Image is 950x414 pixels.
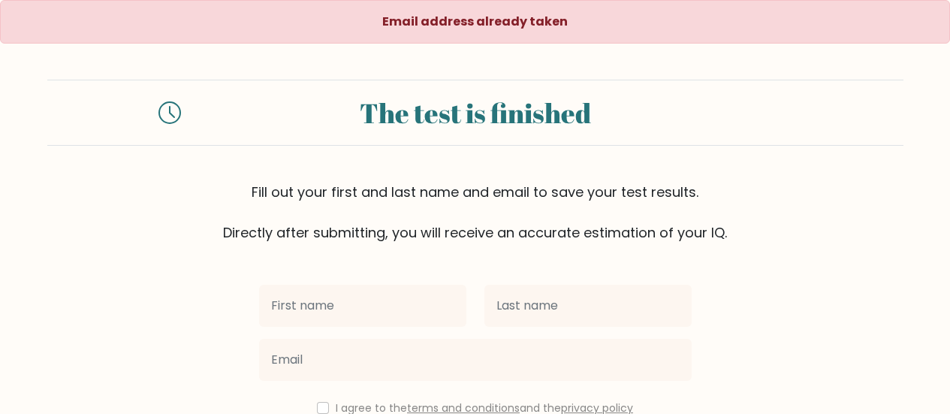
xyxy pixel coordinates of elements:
input: Email [259,339,692,381]
strong: Email address already taken [382,13,568,30]
input: First name [259,285,466,327]
div: The test is finished [199,92,752,133]
div: Fill out your first and last name and email to save your test results. Directly after submitting,... [47,182,903,243]
input: Last name [484,285,692,327]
